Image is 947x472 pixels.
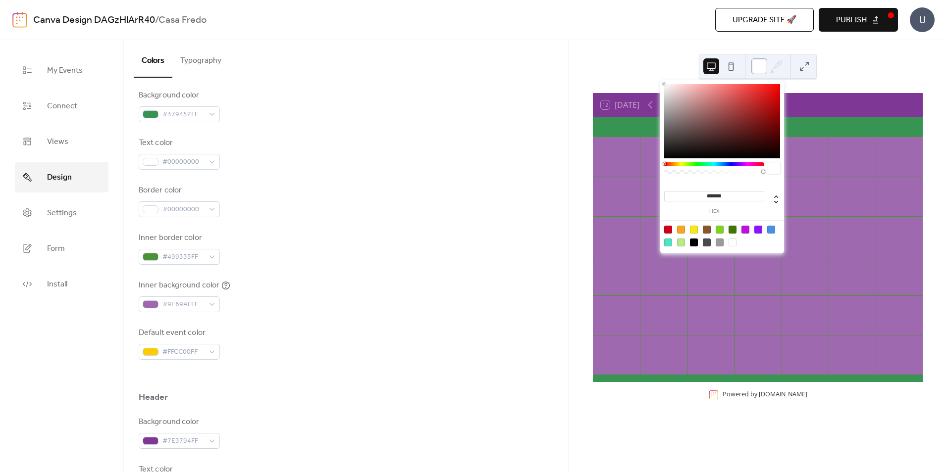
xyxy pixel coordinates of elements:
div: Header [139,391,168,403]
div: 31 [832,299,842,310]
div: 21 [690,259,701,270]
div: 3 [643,338,654,349]
div: #D0021B [664,226,672,234]
div: 24 [832,259,842,270]
div: #FFFFFF [729,238,737,246]
div: 9 [785,180,795,191]
div: 5 [737,338,748,349]
div: Inner background color [139,280,219,291]
button: Typography [172,40,229,77]
div: #4A90E2 [767,226,775,234]
div: 28 [690,299,701,310]
button: Upgrade site 🚀 [715,8,814,32]
div: U [910,7,935,32]
div: Sun [601,117,646,137]
span: Design [47,170,72,186]
div: Background color [139,416,218,428]
span: Upgrade site 🚀 [733,14,796,26]
a: My Events [15,55,108,86]
span: Connect [47,98,77,114]
img: logo [12,12,27,28]
span: #379452FF [162,109,204,121]
div: 19 [596,259,607,270]
span: #7E3794FF [162,435,204,447]
div: 25 [879,259,890,270]
span: Form [47,241,65,257]
span: Views [47,134,68,150]
div: 2 [785,141,795,151]
div: 26 [596,299,607,310]
div: 5 [596,180,607,191]
div: #F8E71C [690,226,698,234]
div: 27 [643,299,654,310]
div: Border color [139,185,218,196]
div: #BD10E0 [741,226,749,234]
div: #7ED321 [716,226,724,234]
div: 13 [643,220,654,231]
div: 6 [785,338,795,349]
div: 1 [879,299,890,310]
div: Text color [139,137,218,149]
a: Connect [15,91,108,121]
div: Sat [870,117,915,137]
a: Settings [15,197,108,228]
div: #50E3C2 [664,238,672,246]
span: #9E69AFFF [162,299,204,311]
div: 22 [737,259,748,270]
div: #F5A623 [677,226,685,234]
a: Design [15,162,108,192]
div: 2 [596,338,607,349]
div: #4A4A4A [703,238,711,246]
div: Fri [825,117,870,137]
span: #00000000 [162,204,204,216]
div: 30 [785,299,795,310]
div: Default event color [139,327,218,339]
div: Mon [646,117,691,137]
div: 6 [643,180,654,191]
div: #8B572A [703,226,711,234]
span: #00000000 [162,156,204,168]
div: 20 [643,259,654,270]
div: 3 [832,141,842,151]
div: #B8E986 [677,238,685,246]
div: 11 [879,180,890,191]
div: #000000 [690,238,698,246]
div: #417505 [729,226,737,234]
b: / [155,11,158,30]
span: My Events [47,63,83,79]
div: Powered by [723,390,807,398]
div: #9B9B9B [716,238,724,246]
div: Inner border color [139,232,218,244]
div: 4 [690,338,701,349]
div: 18 [879,220,890,231]
label: hex [664,209,764,214]
div: 29 [643,141,654,151]
b: Casa Fredo [158,11,207,30]
div: 28 [596,141,607,151]
div: 10 [832,180,842,191]
span: #FFCC00FF [162,346,204,358]
button: Colors [134,40,172,78]
div: Thu [780,117,825,137]
div: 17 [832,220,842,231]
a: Views [15,126,108,157]
div: 7 [832,338,842,349]
div: 16 [785,220,795,231]
div: 4 [879,141,890,151]
span: Install [47,277,67,292]
div: Background color [139,90,218,101]
div: 23 [785,259,795,270]
a: Install [15,269,108,299]
button: Publish [819,8,898,32]
div: #9013FE [754,226,762,234]
div: 8 [879,338,890,349]
a: Canva Design DAGzHlArR40 [33,11,155,30]
span: Settings [47,205,77,221]
div: 29 [737,299,748,310]
span: Publish [836,14,867,26]
div: 12 [596,220,607,231]
span: #499335FF [162,251,204,263]
a: Form [15,233,108,264]
a: [DOMAIN_NAME] [759,390,807,398]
